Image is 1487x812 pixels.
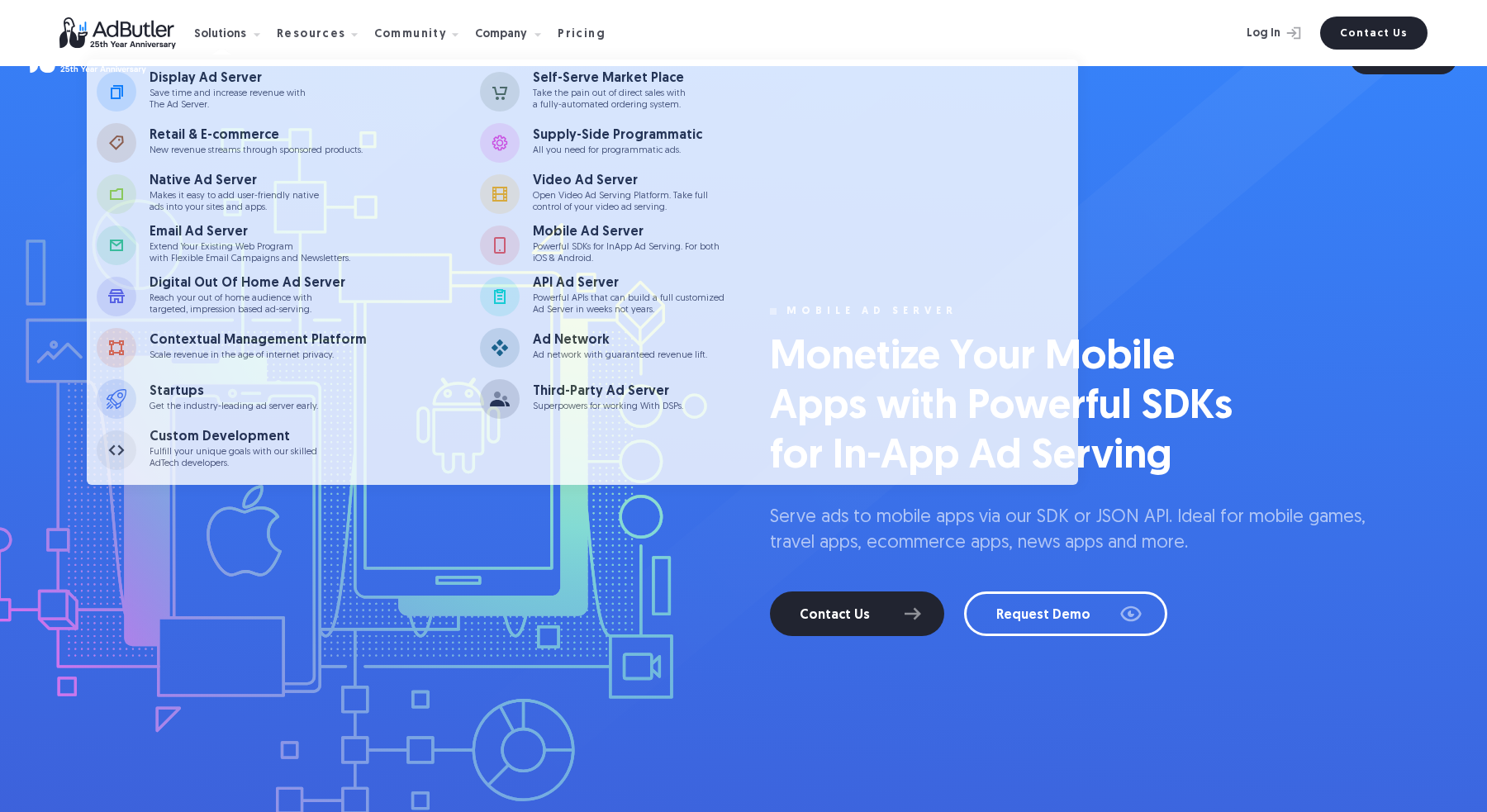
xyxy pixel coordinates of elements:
[150,226,350,239] div: Email Ad Server
[770,591,944,636] a: Contact Us
[1320,17,1428,50] a: Contact Us
[97,169,478,219] a: Native Ad Server Makes it easy to add user-friendly nativeads into your sites and apps.
[533,88,686,110] p: Take the pain out of direct sales with a fully-automated ordering system.
[150,293,345,315] p: Reach your out of home audience with targeted, impression based ad-serving.
[480,67,862,116] a: Self-Serve Market Place Take the pain out of direct sales witha fully-automated ordering system.
[97,425,478,475] a: Custom Development Fulfill your unique goals with our skilledAdTech developers.
[150,430,317,444] div: Custom Development
[533,350,707,361] p: Ad network with guaranteed revenue lift.
[150,401,318,412] p: Get the industry-leading ad server early.
[533,174,708,188] div: Video Ad Server
[150,174,319,188] div: Native Ad Server
[150,350,367,361] p: Scale revenue in the age of internet privacy.
[150,334,367,347] div: Contextual Management Platform
[1203,17,1310,50] a: Log In
[97,374,478,424] a: Startups Get the industry-leading ad server early.
[480,323,862,373] a: Ad Network Ad network with guaranteed revenue lift.
[150,72,306,85] div: Display Ad Server
[475,29,527,40] div: Company
[480,272,862,321] a: API Ad Server Powerful APIs that can build a full customizedAd Server in weeks not years.
[533,293,724,315] p: Powerful APIs that can build a full customized Ad Server in weeks not years.
[97,323,478,373] a: Contextual Management Platform Scale revenue in the age of internet privacy.
[770,506,1394,557] p: Serve ads to mobile apps via our SDK or JSON API. Ideal for mobile games, travel apps, ecommerce ...
[277,29,346,40] div: Resources
[558,26,619,40] a: Pricing
[964,591,1167,636] a: Request Demo
[533,191,708,212] p: Open Video Ad Serving Platform. Take full control of your video ad serving.
[97,67,478,116] a: Display Ad Server Save time and increase revenue withThe Ad Server.
[97,272,478,321] a: Digital Out Of Home Ad Server Reach your out of home audience withtargeted, impression based ad-s...
[150,88,306,110] p: Save time and increase revenue with The Ad Server.
[533,385,683,398] div: Third-Party Ad Server
[533,242,720,264] p: Powerful SDKs for InApp Ad Serving. For both iOS & Android.
[533,277,724,290] div: API Ad Server
[150,277,345,290] div: Digital Out Of Home Ad Server
[533,72,686,85] div: Self-Serve Market Place
[194,29,246,40] div: Solutions
[150,385,318,398] div: Startups
[150,129,363,142] div: Retail & E-commerce
[374,29,448,40] div: Community
[480,374,862,424] a: Third-Party Ad Server Superpowers for working With DSPs.
[558,29,606,40] div: Pricing
[97,221,478,270] a: Email Ad Server Extend Your Existing Web Programwith Flexible Email Campaigns and Newsletters.
[533,145,702,156] p: All you need for programmatic ads.
[533,226,720,239] div: Mobile Ad Server
[150,145,363,156] p: New revenue streams through sponsored products.
[150,191,319,212] p: Makes it easy to add user-friendly native ads into your sites and apps.
[480,169,862,219] a: Video Ad Server Open Video Ad Serving Platform. Take fullcontrol of your video ad serving.
[150,242,350,264] p: Extend Your Existing Web Program with Flexible Email Campaigns and Newsletters.
[533,401,683,412] p: Superpowers for working With DSPs.
[97,118,478,168] a: Retail & E-commerce New revenue streams through sponsored products.
[533,334,707,347] div: Ad Network
[480,221,862,270] a: Mobile Ad Server Powerful SDKs for InApp Ad Serving. For bothiOS & Android.
[533,129,702,142] div: Supply-Side Programmatic
[480,118,862,168] a: Supply-Side Programmatic All you need for programmatic ads.
[150,447,317,468] p: Fulfill your unique goals with our skilled AdTech developers.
